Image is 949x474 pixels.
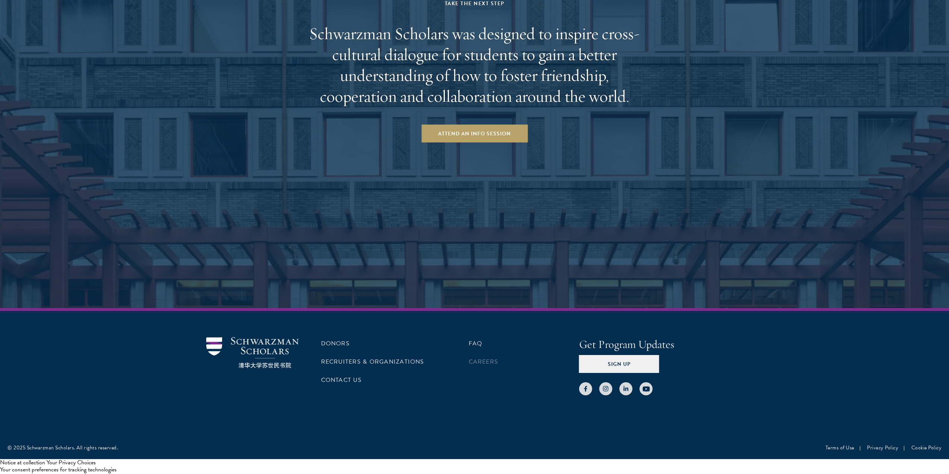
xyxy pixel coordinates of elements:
[206,337,299,368] img: Schwarzman Scholars
[321,339,350,348] a: Donors
[421,125,528,142] a: Attend an Info Session
[579,337,743,352] h4: Get Program Updates
[579,355,659,373] button: Sign Up
[867,444,898,452] a: Privacy Policy
[469,339,483,348] a: FAQ
[321,357,424,366] a: Recruiters & Organizations
[826,444,854,452] a: Terms of Use
[469,357,499,366] a: Careers
[911,444,942,452] a: Cookie Policy
[7,444,118,452] div: © 2025 Schwarzman Scholars. All rights reserved.
[301,23,648,107] h2: Schwarzman Scholars was designed to inspire cross-cultural dialogue for students to gain a better...
[321,376,362,384] a: Contact Us
[47,459,96,466] button: Your Privacy Choices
